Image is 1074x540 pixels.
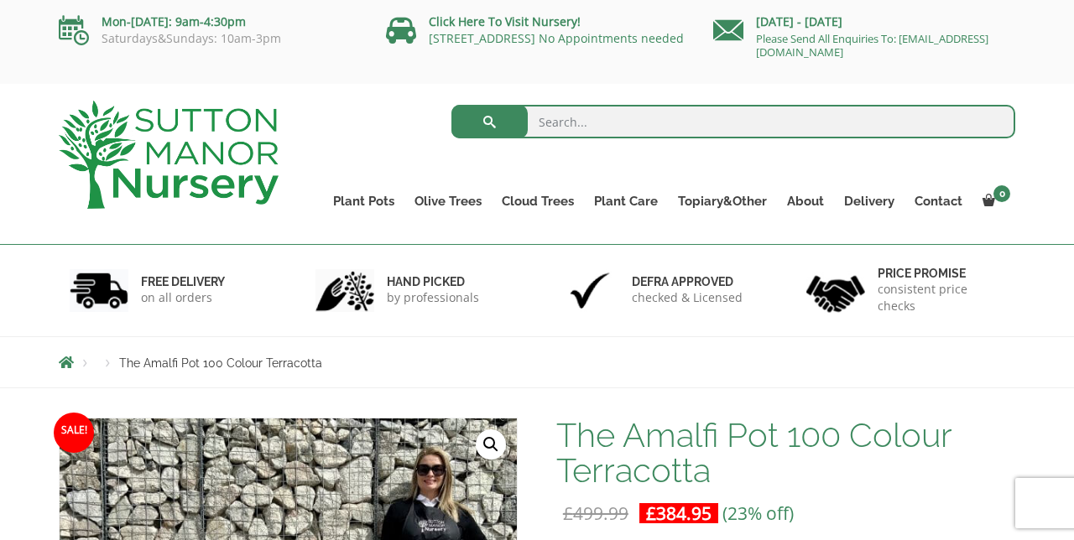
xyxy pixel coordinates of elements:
h6: Defra approved [632,274,743,289]
h6: FREE DELIVERY [141,274,225,289]
a: Topiary&Other [668,190,777,213]
p: [DATE] - [DATE] [713,12,1015,32]
p: checked & Licensed [632,289,743,306]
p: on all orders [141,289,225,306]
a: Please Send All Enquiries To: [EMAIL_ADDRESS][DOMAIN_NAME] [756,31,988,60]
span: 0 [993,185,1010,202]
p: Mon-[DATE]: 9am-4:30pm [59,12,361,32]
img: 2.jpg [315,269,374,312]
h6: Price promise [878,266,1005,281]
span: £ [563,501,573,525]
a: Olive Trees [404,190,492,213]
img: 3.jpg [560,269,619,312]
a: Cloud Trees [492,190,584,213]
input: Search... [451,105,1016,138]
a: [STREET_ADDRESS] No Appointments needed [429,30,684,46]
h1: The Amalfi Pot 100 Colour Terracotta [556,418,1015,488]
a: Delivery [834,190,905,213]
nav: Breadcrumbs [59,356,1015,369]
img: logo [59,101,279,209]
bdi: 384.95 [646,501,712,525]
span: Sale! [54,413,94,453]
span: The Amalfi Pot 100 Colour Terracotta [119,356,322,370]
a: Contact [905,190,972,213]
p: Saturdays&Sundays: 10am-3pm [59,32,361,45]
a: View full-screen image gallery [476,429,506,460]
img: 4.jpg [806,265,865,316]
a: Click Here To Visit Nursery! [429,13,581,29]
span: £ [646,501,656,525]
a: Plant Care [584,190,668,213]
a: 0 [972,190,1015,213]
a: About [777,190,834,213]
p: consistent price checks [878,281,1005,314]
h6: hand picked [387,274,479,289]
span: (23% off) [722,501,794,525]
p: by professionals [387,289,479,306]
bdi: 499.99 [563,501,628,525]
a: Plant Pots [323,190,404,213]
img: 1.jpg [70,269,128,312]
